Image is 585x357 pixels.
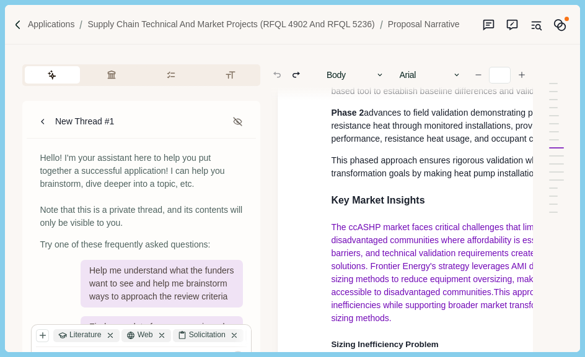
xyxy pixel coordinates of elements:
div: Solicitation [173,329,244,342]
button: Decrease font size [470,66,487,84]
div: Literature [53,329,119,342]
button: Arial [393,66,467,84]
button: Body [320,66,391,84]
span: Key Market Insights [331,195,424,205]
button: Redo [288,66,305,84]
div: Find more data from peer-reviewed studies to support my claims [81,316,243,351]
div: NYSERDA_Supply ....docx [245,329,359,342]
div: Try one of these frequently asked questions: [40,238,243,251]
a: Supply Chain Technical and Market Projects (RFQL 4902 and RFQL 5236) [87,18,374,31]
div: Hello! I'm your assistant here to help you put together a successful application! I can help you ... [40,152,243,230]
a: Proposal Narrative [388,18,460,31]
button: Increase font size [513,66,530,84]
div: Web [121,329,170,342]
img: Forward slash icon [12,19,24,30]
div: New Thread #1 [55,115,114,128]
a: Applications [28,18,75,31]
img: Forward slash icon [375,19,388,30]
button: Undo [268,66,286,84]
span: Phase 2 [331,108,364,118]
img: Forward slash icon [74,19,87,30]
div: Help me understand what the funders want to see and help me brainstorm ways to approach the revie... [81,260,243,308]
span: Sizing Inefficiency Problem [331,340,438,349]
